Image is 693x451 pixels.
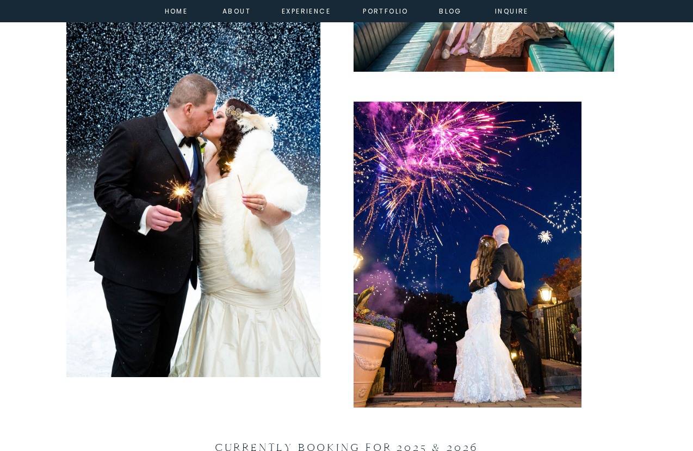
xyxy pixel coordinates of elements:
a: about [222,5,247,15]
a: experience [282,5,326,15]
a: home [162,5,191,15]
a: portfolio [362,5,409,15]
a: Blog [431,5,470,15]
a: inquire [492,5,531,15]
